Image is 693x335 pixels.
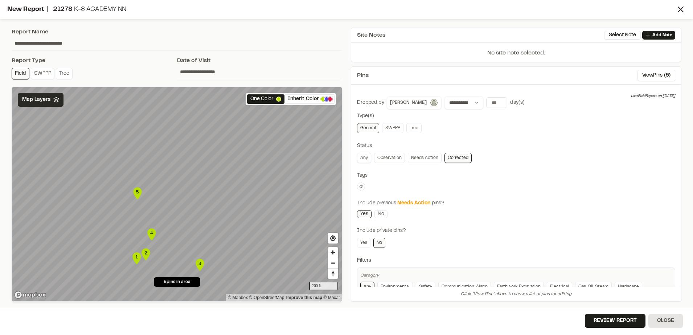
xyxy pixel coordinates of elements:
a: Observation [374,153,405,163]
a: Any [357,153,371,163]
a: Electrical [547,282,572,292]
a: Corrected [444,153,472,163]
button: Edit Tags [357,183,365,191]
text: 4 [150,230,153,236]
div: Report Type [12,56,177,65]
button: Zoom out [328,258,338,268]
a: Tree [406,123,422,133]
text: 3 [198,261,201,266]
div: Dropped by [357,99,384,107]
button: Select Note [604,31,641,40]
a: Any [360,282,374,292]
a: No [374,210,387,218]
div: Map marker [146,227,157,242]
button: ViewPins (5) [637,70,675,81]
a: Environmental [377,282,413,292]
a: SWPPP [382,123,403,133]
span: K-8 Academy NN [74,7,126,12]
div: Map marker [131,251,142,266]
div: Click "View Pins" above to show a list of pins for editing [351,287,681,301]
p: No site note selected. [351,49,681,62]
a: Needs Action [408,153,442,163]
a: Mapbox [228,295,248,300]
span: Needs Action [397,201,431,205]
text: 2 [144,250,147,256]
a: OpenStreetMap [249,295,284,300]
a: No [373,238,385,248]
p: Add Note [652,32,672,38]
div: Map marker [132,186,143,201]
div: Map marker [194,258,205,272]
div: Map marker [140,247,151,262]
span: [PERSON_NAME] [390,99,427,106]
a: Yes [357,210,372,218]
canvas: Map [12,87,342,301]
a: Yes [357,238,370,248]
button: Review Report [585,314,645,328]
div: New Report [7,5,676,15]
span: Site Notes [357,31,385,40]
span: 5 pins in area [164,279,190,285]
div: Include private pins? [357,227,675,235]
img: Mike Silverstein [430,98,438,107]
div: Status [357,142,675,150]
button: Reset bearing to north [328,268,338,279]
text: 1 [135,254,138,260]
div: Category [360,272,672,279]
a: Hardscape [615,282,642,292]
span: Pins [357,71,369,80]
div: Filters [357,257,675,265]
div: Include previous pins? [357,199,675,207]
a: Map feedback [286,295,322,300]
div: Report Name [12,28,342,36]
button: [PERSON_NAME] [387,96,442,109]
div: Tags [357,172,675,180]
a: Safety [416,282,435,292]
button: Find my location [328,233,338,244]
a: General [357,123,379,133]
a: Earthwork Excavation [494,282,544,292]
div: Last Field Report on [DATE] [631,93,675,99]
text: 5 [136,189,139,195]
div: Date of Visit [177,56,343,65]
button: Inherit Color [284,94,335,104]
button: Zoom in [328,247,338,258]
button: Close [648,314,683,328]
div: Type(s) [357,112,675,120]
button: One Color [247,94,284,104]
a: Maxar [323,295,340,300]
div: day(s) [510,99,525,107]
span: ( 5 ) [664,72,671,79]
a: Communication, Alarm [438,282,491,292]
a: Gas, Oil, Steam [575,282,612,292]
div: 200 ft [309,282,338,290]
